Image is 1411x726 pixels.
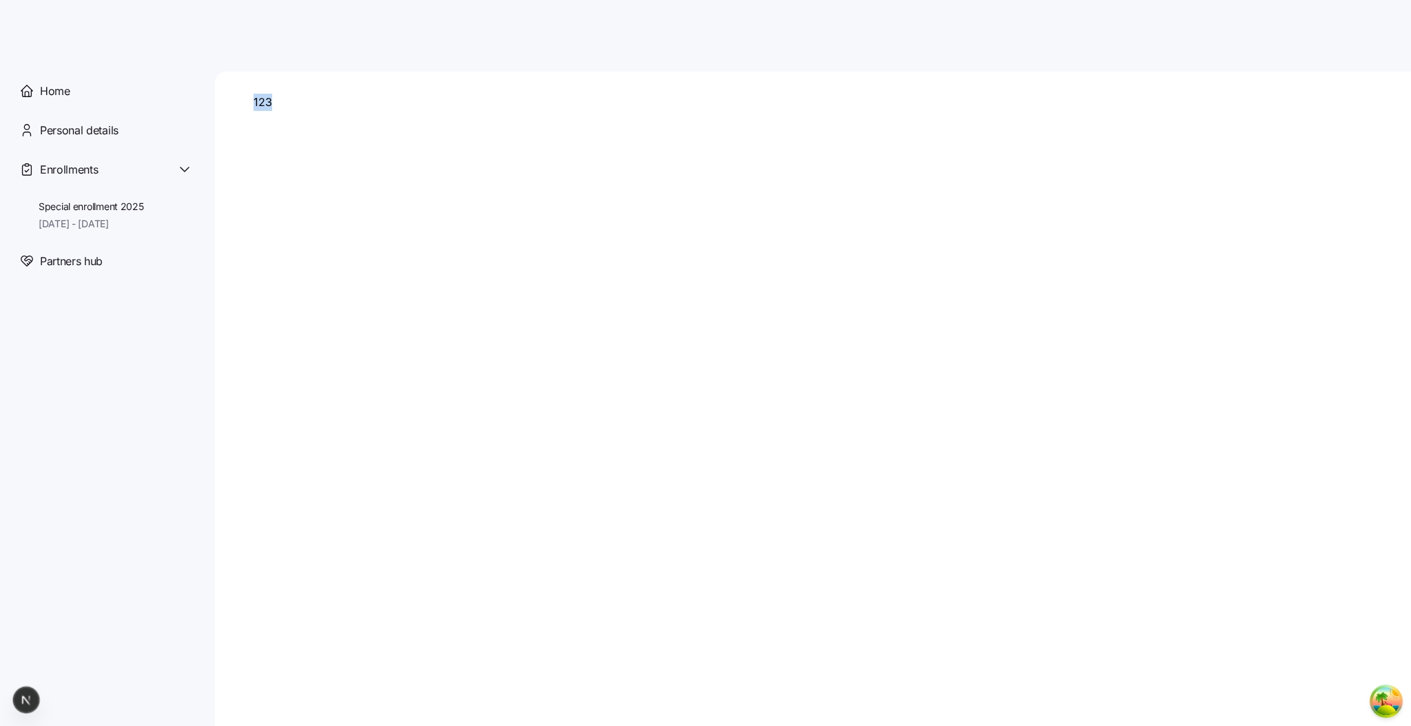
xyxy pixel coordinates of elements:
[40,253,103,270] span: Partners hub
[1372,687,1400,715] button: Open Tanstack query devtools
[40,122,119,139] span: Personal details
[40,83,70,100] span: Home
[39,217,144,231] span: [DATE] - [DATE]
[39,200,144,214] span: Special enrollment 2025
[40,161,98,178] span: Enrollments
[254,94,1392,111] div: 123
